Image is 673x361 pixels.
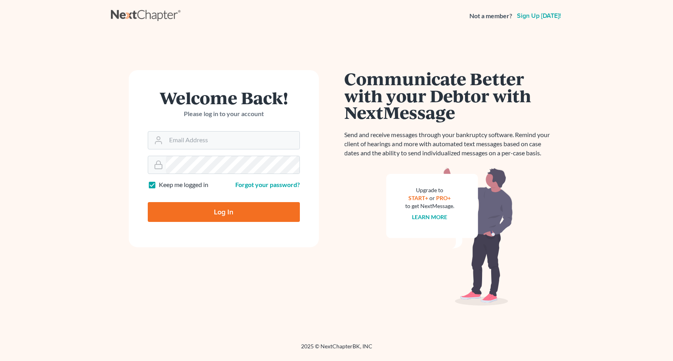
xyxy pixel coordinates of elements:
p: Send and receive messages through your bankruptcy software. Remind your client of hearings and mo... [345,130,555,158]
div: Upgrade to [405,186,454,194]
a: Sign up [DATE]! [515,13,562,19]
a: START+ [408,195,428,201]
label: Keep me logged in [159,180,208,189]
a: Forgot your password? [235,181,300,188]
h1: Welcome Back! [148,89,300,106]
a: PRO+ [436,195,451,201]
input: Log In [148,202,300,222]
h1: Communicate Better with your Debtor with NextMessage [345,70,555,121]
img: nextmessage_bg-59042aed3d76b12b5cd301f8e5b87938c9018125f34e5fa2b7a6b67550977c72.svg [386,167,513,306]
p: Please log in to your account [148,109,300,118]
input: Email Address [166,132,299,149]
div: 2025 © NextChapterBK, INC [111,342,562,357]
a: Learn more [412,214,447,220]
strong: Not a member? [469,11,512,21]
span: or [429,195,435,201]
div: to get NextMessage. [405,202,454,210]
